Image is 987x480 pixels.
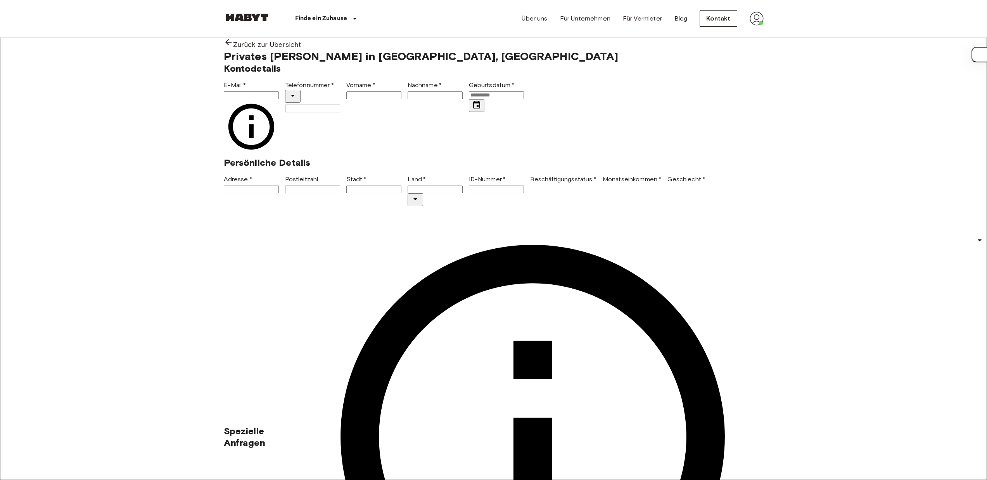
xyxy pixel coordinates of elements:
[469,175,506,183] label: ID-Nummer
[224,99,279,154] svg: Stellen Sie sicher, dass Ihre E-Mail-Adresse korrekt ist — wir senden Ihre Buchungsdetails dorthin.
[285,175,318,183] label: Postleitzahl
[667,175,705,183] label: Geschlecht
[408,175,426,183] label: Land
[530,175,596,183] label: Beschäftigungsstatus
[346,81,401,99] div: Vorname
[224,175,252,183] label: Adresse
[295,14,347,23] p: Finde ein Zuhause
[285,90,301,103] button: Select country
[623,14,662,23] a: Für Vermieter
[408,81,463,99] div: Nachname
[469,81,515,89] label: Geburtsdatum
[346,81,375,89] label: Vorname
[285,175,340,193] div: Postleitzahl
[469,99,484,112] button: Choose date
[674,14,688,23] a: Blog
[469,175,524,193] div: ID-Nummer
[224,63,281,74] span: Kontodetails
[224,38,764,50] a: Zurück zur Übersicht
[603,175,662,183] label: Monatseinkommen
[346,175,366,183] label: Stadt
[224,81,279,99] div: E-Mail
[224,50,618,63] span: Privates [PERSON_NAME] in [GEOGRAPHIC_DATA], [GEOGRAPHIC_DATA]
[285,81,334,89] label: Telefonnummer
[408,193,423,206] button: Open
[224,157,311,168] span: Persönliche Details
[224,175,279,193] div: Adresse
[224,81,246,89] label: E-Mail
[346,175,401,193] div: Stadt
[224,425,296,449] span: Spezielle Anfragen
[233,40,301,49] span: Zurück zur Übersicht
[522,14,547,23] a: Über uns
[750,12,764,26] img: avatar
[560,14,610,23] a: Für Unternehmen
[700,10,737,27] a: Kontakt
[408,81,442,89] label: Nachname
[224,14,270,21] img: Habyt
